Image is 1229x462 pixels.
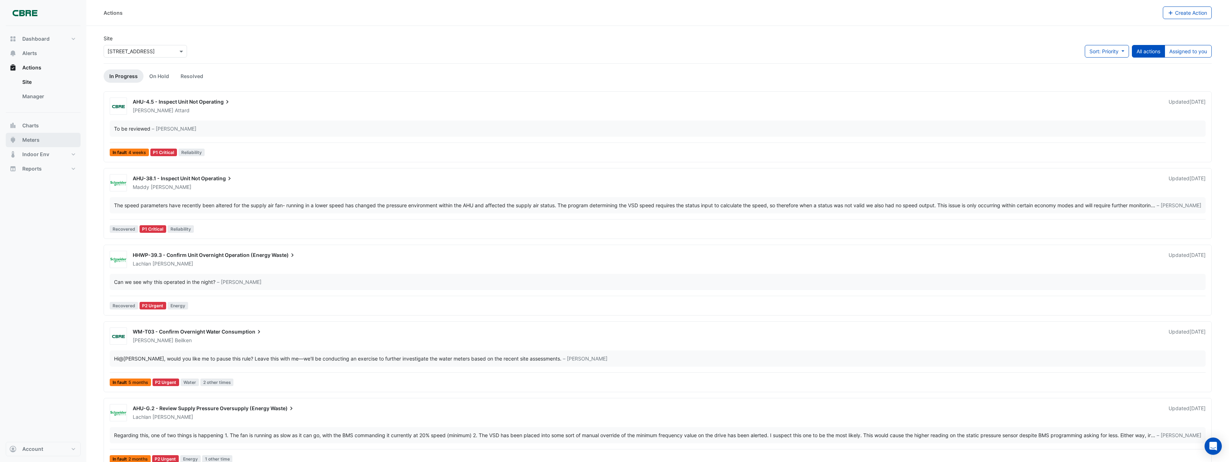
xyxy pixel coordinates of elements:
[110,103,127,110] img: CBRE Charter Hall
[114,201,1151,209] div: The speed parameters have recently been altered for the supply air fan- running in a lower speed ...
[17,89,81,104] a: Manager
[222,328,263,335] span: Consumption
[140,225,167,233] div: P1 Critical
[6,46,81,60] button: Alerts
[168,302,188,309] span: Energy
[133,107,173,113] span: [PERSON_NAME]
[1189,252,1206,258] span: Wed 16-Jul-2025 09:20 AEST
[110,302,138,309] span: Recovered
[6,75,81,107] div: Actions
[1189,329,1206,335] span: Fri 04-Apr-2025 15:35 AEDT
[6,60,81,75] button: Actions
[114,201,1201,209] div: …
[9,151,17,158] app-icon: Indoor Env
[199,98,231,105] span: Operating
[128,150,146,155] span: 4 weeks
[1189,405,1206,411] span: Wed 12-Mar-2025 09:41 AEDT
[1189,99,1206,105] span: Mon 01-Sep-2025 10:12 AEST
[133,184,149,190] span: Maddy
[9,50,17,57] app-icon: Alerts
[9,64,17,71] app-icon: Actions
[114,431,1151,439] div: Regarding this, one of two things is happening 1. The fan is running as slow as it can go, with t...
[119,355,164,362] span: tom.beilken@charterhallaccess.com.au [CBRE Charter Hall]
[110,333,127,340] img: CBRE Charter Hall
[270,405,295,412] span: Waste)
[110,225,138,233] span: Recovered
[140,302,167,309] div: P2 Urgent
[133,99,198,105] span: AHU-4.5 - Inspect Unit Not
[1169,175,1206,191] div: Updated
[6,162,81,176] button: Reports
[6,133,81,147] button: Meters
[6,147,81,162] button: Indoor Env
[272,252,296,259] span: Waste)
[181,379,199,386] span: Water
[110,180,127,187] img: Schneider Electric
[104,35,113,42] label: Site
[110,409,127,417] img: Schneider Electric
[151,184,191,191] span: [PERSON_NAME]
[1157,431,1201,439] span: – [PERSON_NAME]
[22,165,42,172] span: Reports
[6,442,81,456] button: Account
[22,50,37,57] span: Alerts
[114,431,1201,439] div: …
[22,445,43,453] span: Account
[133,261,151,267] span: Lachlan
[128,380,148,385] span: 5 months
[144,69,175,83] a: On Hold
[133,175,200,181] span: AHU-38.1 - Inspect Unit Not
[133,252,270,258] span: HHWP-39.3 - Confirm Unit Overnight Operation (Energy
[110,149,149,156] span: In fault
[217,278,261,286] span: – [PERSON_NAME]
[1132,45,1165,58] button: All actions
[175,337,192,344] span: Beilken
[1163,6,1212,19] button: Create Action
[114,355,561,362] div: Hi , would you like me to pause this rule? Leave this with me—we'll be conducting an exercise to ...
[1165,45,1212,58] button: Assigned to you
[9,122,17,129] app-icon: Charts
[175,69,209,83] a: Resolved
[104,69,144,83] a: In Progress
[110,256,127,263] img: Schneider Electric
[153,260,193,267] span: [PERSON_NAME]
[1089,48,1119,54] span: Sort: Priority
[128,457,148,461] span: 2 months
[9,136,17,144] app-icon: Meters
[104,9,123,17] div: Actions
[22,64,41,71] span: Actions
[22,136,40,144] span: Meters
[153,379,179,386] div: P2 Urgent
[9,6,41,20] img: Company Logo
[133,405,269,411] span: AHU-G.2 - Review Supply Pressure Oversupply (Energy
[6,118,81,133] button: Charts
[133,337,173,343] span: [PERSON_NAME]
[6,32,81,46] button: Dashboard
[563,355,607,362] span: – [PERSON_NAME]
[1169,98,1206,114] div: Updated
[1169,252,1206,267] div: Updated
[152,125,196,132] span: – [PERSON_NAME]
[133,414,151,420] span: Lachlan
[22,35,50,42] span: Dashboard
[133,329,220,335] span: WM-T03 - Confirm Overnight Water
[17,75,81,89] a: Site
[22,122,39,129] span: Charts
[168,225,194,233] span: Reliability
[9,35,17,42] app-icon: Dashboard
[1169,405,1206,421] div: Updated
[150,149,177,156] div: P1 Critical
[153,413,193,421] span: [PERSON_NAME]
[9,165,17,172] app-icon: Reports
[175,107,190,114] span: Attard
[114,278,215,286] div: Can we see why this operated in the night?
[110,379,151,386] span: In fault
[22,151,49,158] span: Indoor Env
[200,379,234,386] span: 2 other times
[201,175,233,182] span: Operating
[1189,175,1206,181] span: Thu 21-Aug-2025 14:33 AEST
[1175,10,1207,16] span: Create Action
[1205,438,1222,455] div: Open Intercom Messenger
[114,125,150,132] div: To be reviewed
[1157,201,1201,209] span: – [PERSON_NAME]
